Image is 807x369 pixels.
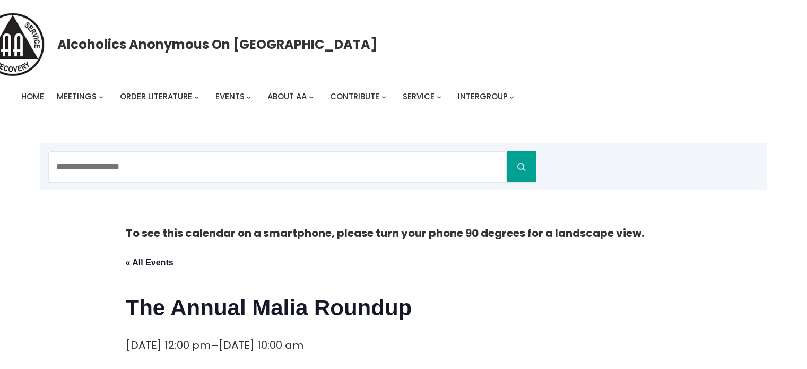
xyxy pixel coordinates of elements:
[215,91,245,102] span: Events
[509,95,514,99] button: Intergroup submenu
[403,91,435,102] span: Service
[57,91,97,102] span: Meetings
[309,95,314,99] button: About AA submenu
[126,258,173,267] a: « All Events
[458,89,508,104] a: Intergroup
[219,338,303,353] span: [DATE] 10:00 am
[21,89,518,104] nav: Intergroup
[381,95,386,99] button: Contribute submenu
[57,33,377,56] a: Alcoholics Anonymous on [GEOGRAPHIC_DATA]
[126,336,303,355] div: –
[21,89,44,104] a: Home
[126,226,644,241] strong: To see this calendar on a smartphone, please turn your phone 90 degrees for a landscape view.
[330,91,379,102] span: Contribute
[437,95,441,99] button: Service submenu
[246,95,251,99] button: Events submenu
[120,91,192,102] span: Order Literature
[57,89,97,104] a: Meetings
[267,89,307,104] a: About AA
[21,91,44,102] span: Home
[267,91,307,102] span: About AA
[458,91,508,102] span: Intergroup
[330,89,379,104] a: Contribute
[215,89,245,104] a: Events
[403,89,435,104] a: Service
[99,95,103,99] button: Meetings submenu
[126,338,211,353] span: [DATE] 12:00 pm
[507,151,536,182] button: Search
[126,293,682,323] h1: The Annual Malia Roundup
[707,117,734,143] a: Login
[747,121,767,141] button: Cart
[194,95,199,99] button: Order Literature submenu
